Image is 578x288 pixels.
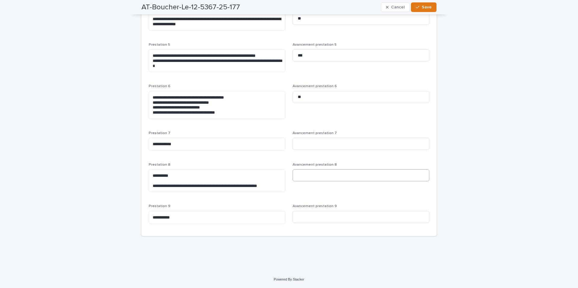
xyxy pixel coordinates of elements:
span: Prestation 9 [149,204,170,208]
h2: AT-Boucher-Le-12-5367-25-177 [141,3,240,12]
span: Avancement prestation 9 [293,204,337,208]
button: Cancel [381,2,410,12]
span: Prestation 5 [149,43,170,47]
span: Prestation 7 [149,131,170,135]
a: Powered By Stacker [274,277,304,281]
button: Save [411,2,437,12]
span: Avancement prestation 7 [293,131,337,135]
span: Avancement prestation 5 [293,43,337,47]
span: Avancement prestation 6 [293,84,337,88]
span: Avancement prestation 8 [293,163,337,167]
span: Save [422,5,432,9]
span: Prestation 8 [149,163,170,167]
span: Prestation 6 [149,84,170,88]
span: Cancel [391,5,405,9]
